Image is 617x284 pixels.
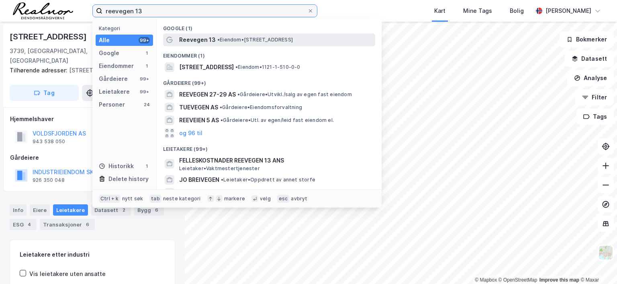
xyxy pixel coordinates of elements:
img: realnor-logo.934646d98de889bb5806.png [13,2,73,19]
span: • [221,177,223,183]
span: Leietaker • Vaktmestertjenester [179,165,260,172]
iframe: Chat Widget [577,245,617,284]
div: markere [224,196,245,202]
div: 1 [143,63,150,69]
div: Personer [99,100,125,109]
div: Eiere [30,204,50,216]
div: Kontrollprogram for chat [577,245,617,284]
span: Eiendom • [STREET_ADDRESS] [217,37,293,43]
div: 1 [143,50,150,56]
span: FELLESKOSTNADER REEVEGEN 13 ANS [179,156,372,165]
div: 1 [143,163,150,169]
div: tab [149,195,161,203]
div: Gårdeiere [99,74,128,84]
div: esc [277,195,290,203]
div: Leietakere (99+) [157,140,382,154]
div: Transaksjoner [40,219,95,230]
div: Google [99,48,119,58]
div: 4 [25,220,33,228]
button: Tag [10,85,79,101]
div: Delete history [108,174,149,184]
div: Gårdeiere (99+) [157,74,382,88]
div: 99+ [139,37,150,43]
div: 3739, [GEOGRAPHIC_DATA], [GEOGRAPHIC_DATA] [10,46,139,66]
div: 6 [84,220,92,228]
span: • [220,104,222,110]
input: Søk på adresse, matrikkel, gårdeiere, leietakere eller personer [102,5,307,17]
div: 99+ [139,88,150,95]
div: ESG [10,219,37,230]
a: Improve this map [539,277,579,283]
span: Gårdeiere • Eiendomsforvaltning [220,104,302,111]
div: Eiendommer (1) [157,46,382,61]
span: Leietaker • Oppdrett av annet storfe [221,177,315,183]
div: 6 [153,206,161,214]
a: OpenStreetMap [499,277,537,283]
div: Kategori [99,25,153,31]
div: 943 538 050 [33,138,65,145]
div: [STREET_ADDRESS] [10,30,88,43]
span: REEVEIEN 5 AS [179,115,219,125]
div: 2 [120,206,128,214]
span: REEVEGEN 27-29 AS [179,90,236,99]
div: Leietakere etter industri [20,250,165,259]
div: avbryt [291,196,307,202]
span: Gårdeiere • Utvikl./salg av egen fast eiendom [237,91,352,98]
div: Alle [99,35,110,45]
div: Historikk [99,161,134,171]
div: velg [260,196,271,202]
div: Info [10,204,27,216]
span: • [221,117,223,123]
img: Z [598,245,613,260]
span: • [237,91,240,97]
span: REEHAGEN VELFORENING [179,188,249,198]
button: Tags [576,109,614,125]
div: Mine Tags [463,6,492,16]
div: Google (1) [157,19,382,33]
div: Bolig [510,6,524,16]
button: og 96 til [179,128,202,138]
span: Tilhørende adresser: [10,67,69,74]
div: Eiendommer [99,61,134,71]
div: Leietakere [99,87,130,97]
div: 99+ [139,76,150,82]
div: Gårdeiere [10,153,175,163]
div: Leietakere [53,204,88,216]
button: Filter [575,89,614,105]
span: JO BREIVEGEN [179,175,219,185]
div: Datasett [91,204,131,216]
a: Mapbox [475,277,497,283]
div: [PERSON_NAME] [545,6,591,16]
div: 24 [143,101,150,108]
span: Reevegen 13 [179,35,216,45]
span: • [217,37,220,43]
span: TUEVEGEN AS [179,103,218,112]
div: Hjemmelshaver [10,114,175,124]
span: Gårdeiere • Utl. av egen/leid fast eiendom el. [221,117,334,123]
div: Vis leietakere uten ansatte [29,269,106,279]
div: Bygg [134,204,164,216]
div: neste kategori [163,196,201,202]
div: 926 350 048 [33,177,65,183]
span: Eiendom • 1121-1-510-0-0 [235,64,300,70]
button: Bokmerker [560,31,614,47]
span: • [235,64,238,70]
div: [STREET_ADDRESS] [10,66,169,75]
span: [STREET_ADDRESS] [179,62,234,72]
div: Ctrl + k [99,195,121,203]
button: Datasett [565,51,614,67]
button: Analyse [567,70,614,86]
div: nytt søk [122,196,143,202]
div: Kart [434,6,445,16]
